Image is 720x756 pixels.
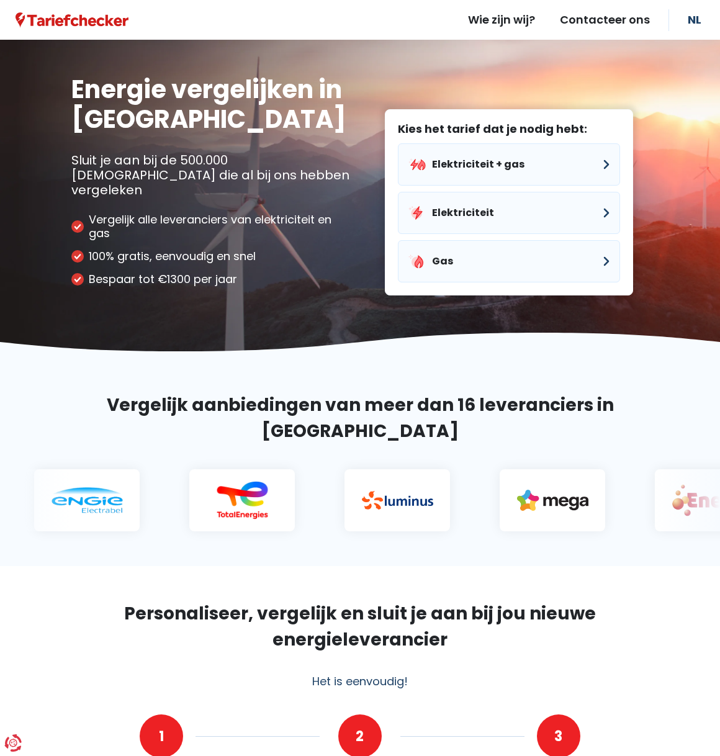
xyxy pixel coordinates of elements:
[16,12,128,28] a: Tariefchecker
[516,490,588,511] img: Mega
[51,487,122,513] img: Engie electrabel
[71,153,351,197] p: Sluit je aan bij de 500.000 [DEMOGRAPHIC_DATA] die al bij ons hebben vergeleken
[71,213,351,240] li: Vergelijk alle leveranciers van elektriciteit en gas
[361,491,433,510] img: Luminus
[398,143,620,186] button: Elektriciteit + gas
[206,481,277,520] img: Total Energies
[16,12,128,28] img: Tariefchecker logo
[71,392,649,444] h2: Vergelijk aanbiedingen van meer dan 16 leveranciers in [GEOGRAPHIC_DATA]
[398,122,620,136] label: Kies het tarief dat je nodig hebt:
[71,250,351,263] li: 100% gratis, eenvoudig en snel
[71,272,351,286] li: Bespaar tot €1300 per jaar
[71,673,649,690] div: Het is eenvoudig!
[398,240,620,282] button: Gas
[71,601,649,653] h2: Personaliseer, vergelijk en sluit je aan bij jou nieuwe energieleverancier
[398,192,620,234] button: Elektriciteit
[71,74,351,134] h1: Energie vergelijken in [GEOGRAPHIC_DATA]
